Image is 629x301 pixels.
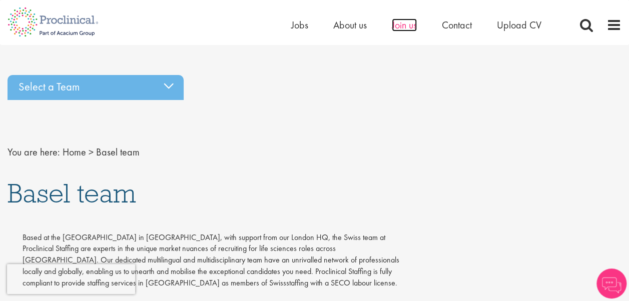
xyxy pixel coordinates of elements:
a: Upload CV [497,18,541,31]
p: Based at the [GEOGRAPHIC_DATA] in [GEOGRAPHIC_DATA], with support from our London HQ, the Swiss t... [23,232,407,289]
a: About us [333,18,367,31]
a: Jobs [291,18,308,31]
span: You are here: [8,145,60,158]
a: Join us [392,18,417,31]
span: Basel team [8,176,136,210]
span: > [89,145,94,158]
img: Chatbot [596,268,626,298]
div: Select a Team [8,75,184,100]
span: Basel team [96,145,140,158]
a: Contact [442,18,472,31]
iframe: reCAPTCHA [7,264,135,294]
a: breadcrumb link [63,145,86,158]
